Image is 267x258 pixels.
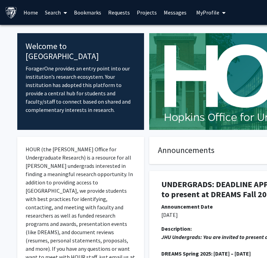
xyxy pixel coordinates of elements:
[105,0,133,25] a: Requests
[41,0,70,25] a: Search
[26,64,136,114] p: ForagerOne provides an entry point into our institution’s research ecosystem. Your institution ha...
[161,250,251,257] strong: DREAMS Spring 2025: [DATE] – [DATE]
[70,0,105,25] a: Bookmarks
[5,7,17,19] img: Johns Hopkins University Logo
[20,0,41,25] a: Home
[26,41,136,61] h4: Welcome to [GEOGRAPHIC_DATA]
[133,0,160,25] a: Projects
[5,227,29,253] iframe: Chat
[196,9,219,16] span: My Profile
[160,0,190,25] a: Messages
